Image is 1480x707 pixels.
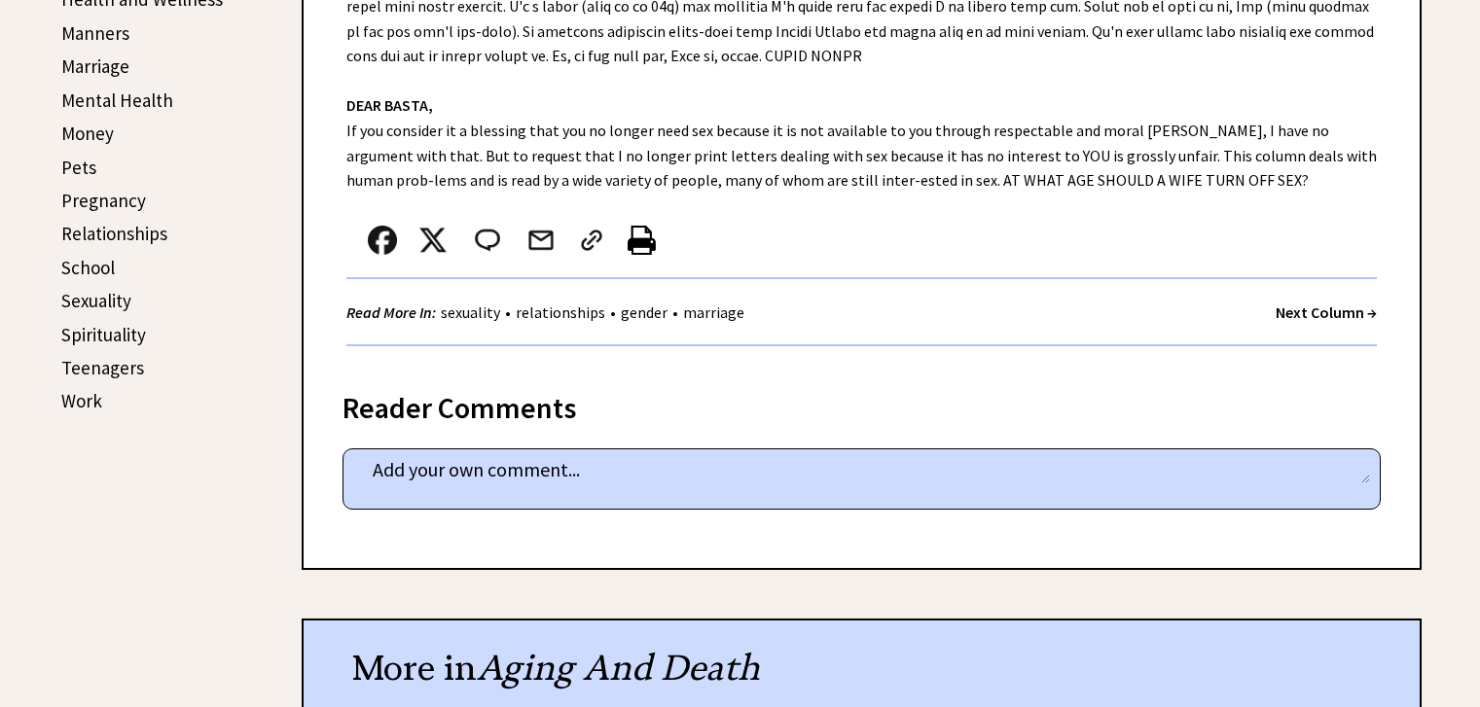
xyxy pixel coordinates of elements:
[511,302,610,322] a: relationships
[61,122,114,145] a: Money
[616,302,672,322] a: gender
[471,226,504,255] img: message_round%202.png
[61,289,131,312] a: Sexuality
[628,226,656,255] img: printer%20icon.png
[346,300,749,325] div: • • •
[61,189,146,212] a: Pregnancy
[436,302,505,322] a: sexuality
[61,88,173,112] a: Mental Health
[346,302,436,322] strong: Read More In:
[418,226,448,255] img: x_small.png
[61,21,129,45] a: Manners
[577,226,606,255] img: link_02.png
[61,389,102,412] a: Work
[61,156,96,179] a: Pets
[61,323,146,346] a: Spirituality
[61,256,115,279] a: School
[343,387,1381,418] div: Reader Comments
[678,302,749,322] a: marriage
[61,356,144,379] a: Teenagers
[477,646,760,689] span: Aging And Death
[526,226,556,255] img: mail.png
[61,54,129,78] a: Marriage
[61,222,167,245] a: Relationships
[346,95,433,115] strong: DEAR BASTA,
[368,226,397,255] img: facebook.png
[1276,302,1377,322] a: Next Column →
